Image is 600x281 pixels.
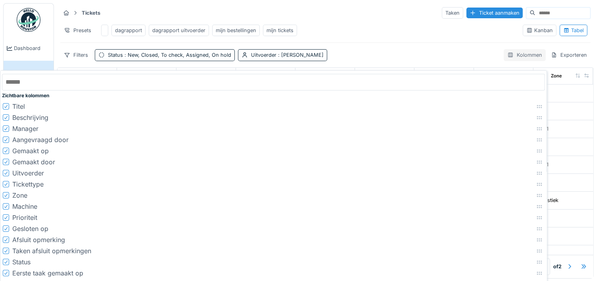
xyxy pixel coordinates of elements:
li: Titel [2,101,545,112]
div: Status [12,257,31,267]
li: Uitvoerder [2,167,545,179]
div: Afsluit opmerking [12,235,65,244]
div: Titel [12,102,25,111]
div: mijn tickets [266,27,293,34]
li: Prioriteit [2,212,545,223]
strong: of 2 [553,263,562,270]
li: Afsluit opmerking [2,234,545,245]
div: Filters [60,49,92,61]
li: Zone [2,190,545,201]
strong: Tickets [79,9,104,17]
div: Zone [12,191,27,200]
span: : New, Closed, To check, Assigned, On hold [123,52,231,58]
div: Aangevraagd door [12,135,69,144]
li: Aangevraagd door [2,134,545,145]
div: Gesloten op [12,224,48,233]
div: Kanban [526,27,553,34]
span: Dashboard [14,44,50,52]
div: Kolommen [504,49,546,61]
div: mijn bestellingen [216,27,256,34]
img: Badge_color-CXgf-gQk.svg [17,8,40,32]
div: Gemaakt op [12,146,49,156]
span: Tickets [15,69,50,77]
li: Machine [2,201,545,212]
div: dagrapport uitvoerder [152,27,205,34]
li: Eerste taak gemaakt op [2,268,545,279]
div: Gemaakt door [12,157,55,167]
div: Status [108,51,231,59]
div: dagrapport [115,27,142,34]
div: Eerste taak gemaakt op [12,268,83,278]
div: Taken [442,7,463,19]
li: Gemaakt door [2,156,545,167]
div: Uitvoerder [251,51,324,59]
li: Beschrijving [2,112,545,123]
div: Taken afsluit opmerkingen [12,246,91,256]
div: Tabel [563,27,584,34]
li: Manager [2,123,545,134]
div: Machine [12,202,37,211]
li: Gesloten op [2,223,545,234]
div: Logistiek [537,196,558,204]
div: Zone [551,73,562,79]
li: Status [2,256,545,268]
div: Exporteren [547,49,590,61]
li: Gemaakt op [2,145,545,156]
li: Tickettype [2,179,545,190]
div: Uitvoerder [12,168,44,178]
li: Taken afsluit opmerkingen [2,245,545,256]
div: Beschrijving [12,113,48,122]
span: : [PERSON_NAME] [276,52,324,58]
div: Manager [12,124,38,133]
div: Ticket aanmaken [466,8,523,18]
div: Zichtbare kolommen [2,92,545,99]
div: Prioriteit [12,213,37,222]
div: Presets [60,25,95,36]
div: Tickettype [12,179,44,189]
